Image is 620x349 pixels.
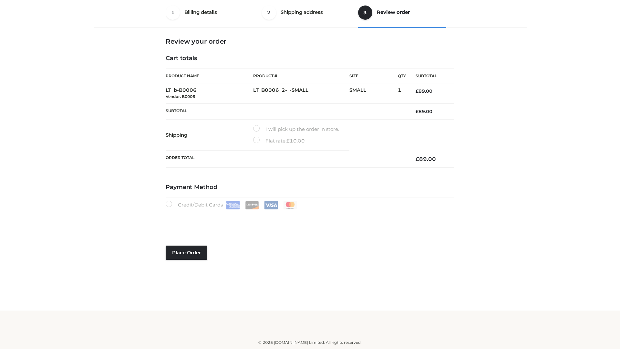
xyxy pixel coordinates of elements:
img: Mastercard [283,201,297,209]
small: Vendor: B0006 [166,94,195,99]
bdi: 89.00 [416,109,432,114]
span: £ [416,109,418,114]
span: £ [416,88,418,94]
span: £ [286,138,290,144]
h4: Payment Method [166,184,454,191]
label: Flat rate: [253,137,305,145]
th: Shipping [166,120,253,151]
bdi: 89.00 [416,88,432,94]
h3: Review your order [166,37,454,45]
h4: Cart totals [166,55,454,62]
th: Size [349,69,395,83]
div: © 2025 [DOMAIN_NAME] Limited. All rights reserved. [96,339,524,346]
label: I will pick up the order in store. [253,125,339,133]
th: Product Name [166,69,253,83]
span: £ [416,156,419,162]
bdi: 10.00 [286,138,305,144]
td: LT_B0006_2-_-SMALL [253,83,349,104]
th: Subtotal [166,103,406,119]
img: Amex [226,201,240,209]
button: Place order [166,246,207,260]
label: Credit/Debit Cards [166,201,298,209]
th: Product # [253,69,349,83]
td: 1 [398,83,406,104]
th: Qty [398,69,406,83]
th: Order Total [166,151,406,168]
th: Subtotal [406,69,454,83]
img: Discover [245,201,259,209]
img: Visa [264,201,278,209]
iframe: Secure payment input frame [164,208,453,232]
td: LT_b-B0006 [166,83,253,104]
td: SMALL [349,83,398,104]
bdi: 89.00 [416,156,436,162]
